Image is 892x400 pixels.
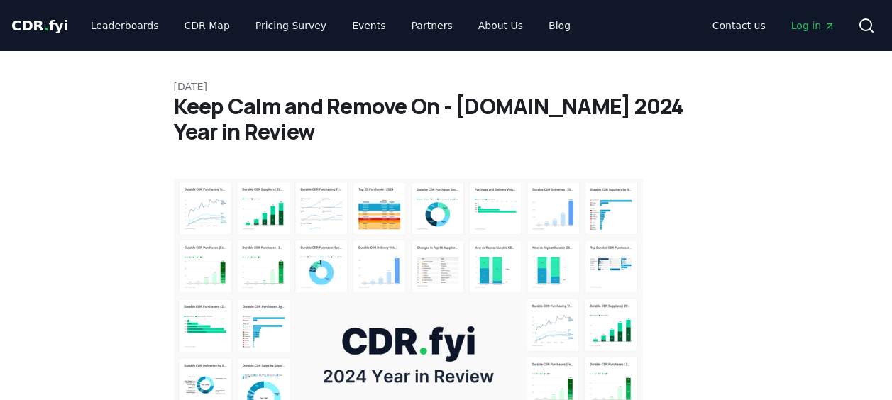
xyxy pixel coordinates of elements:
a: Contact us [701,13,777,38]
a: Log in [780,13,847,38]
a: CDR Map [173,13,241,38]
span: Log in [791,18,835,33]
span: . [44,17,49,34]
p: [DATE] [174,79,719,94]
a: Leaderboards [79,13,170,38]
a: Events [341,13,397,38]
a: Pricing Survey [244,13,338,38]
a: CDR.fyi [11,16,68,35]
nav: Main [79,13,582,38]
h1: Keep Calm and Remove On - [DOMAIN_NAME] 2024 Year in Review [174,94,719,145]
nav: Main [701,13,847,38]
a: About Us [467,13,534,38]
span: CDR fyi [11,17,68,34]
a: Blog [537,13,582,38]
a: Partners [400,13,464,38]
